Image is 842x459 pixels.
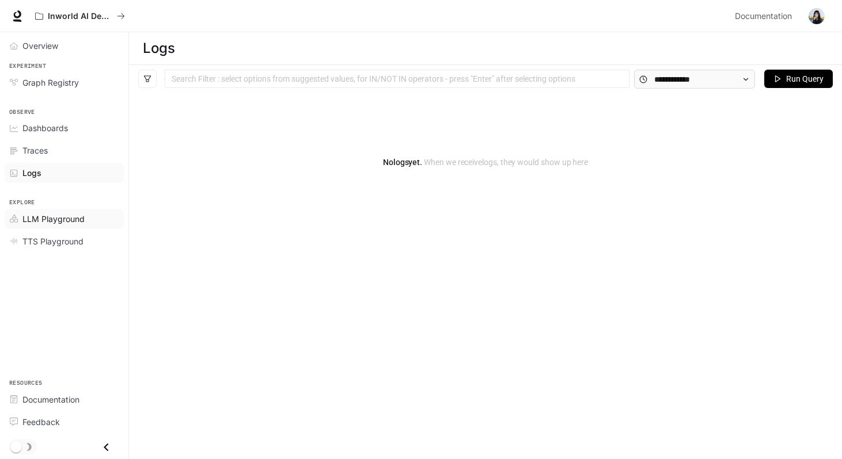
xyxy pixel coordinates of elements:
[809,8,825,24] img: User avatar
[805,5,828,28] button: User avatar
[22,235,84,247] span: TTS Playground
[22,393,79,406] span: Documentation
[5,412,124,432] a: Feedback
[730,5,801,28] a: Documentation
[93,435,119,459] button: Close drawer
[764,70,833,88] button: Run Query
[5,140,124,160] a: Traces
[143,75,151,83] span: filter
[5,209,124,229] a: LLM Playground
[22,416,60,428] span: Feedback
[22,213,85,225] span: LLM Playground
[5,36,124,56] a: Overview
[30,5,130,28] button: All workspaces
[10,440,22,453] span: Dark mode toggle
[5,389,124,410] a: Documentation
[383,156,588,169] article: No logs yet.
[22,40,58,52] span: Overview
[5,118,124,138] a: Dashboards
[5,231,124,251] a: TTS Playground
[143,37,175,60] h1: Logs
[22,144,48,156] span: Traces
[5,163,124,183] a: Logs
[735,9,792,24] span: Documentation
[22,122,68,134] span: Dashboards
[138,70,157,88] button: filter
[422,158,588,167] span: When we receive logs , they would show up here
[5,72,124,93] a: Graph Registry
[786,72,824,85] span: Run Query
[22,167,41,179] span: Logs
[48,12,112,21] p: Inworld AI Demos
[22,76,79,89] span: Graph Registry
